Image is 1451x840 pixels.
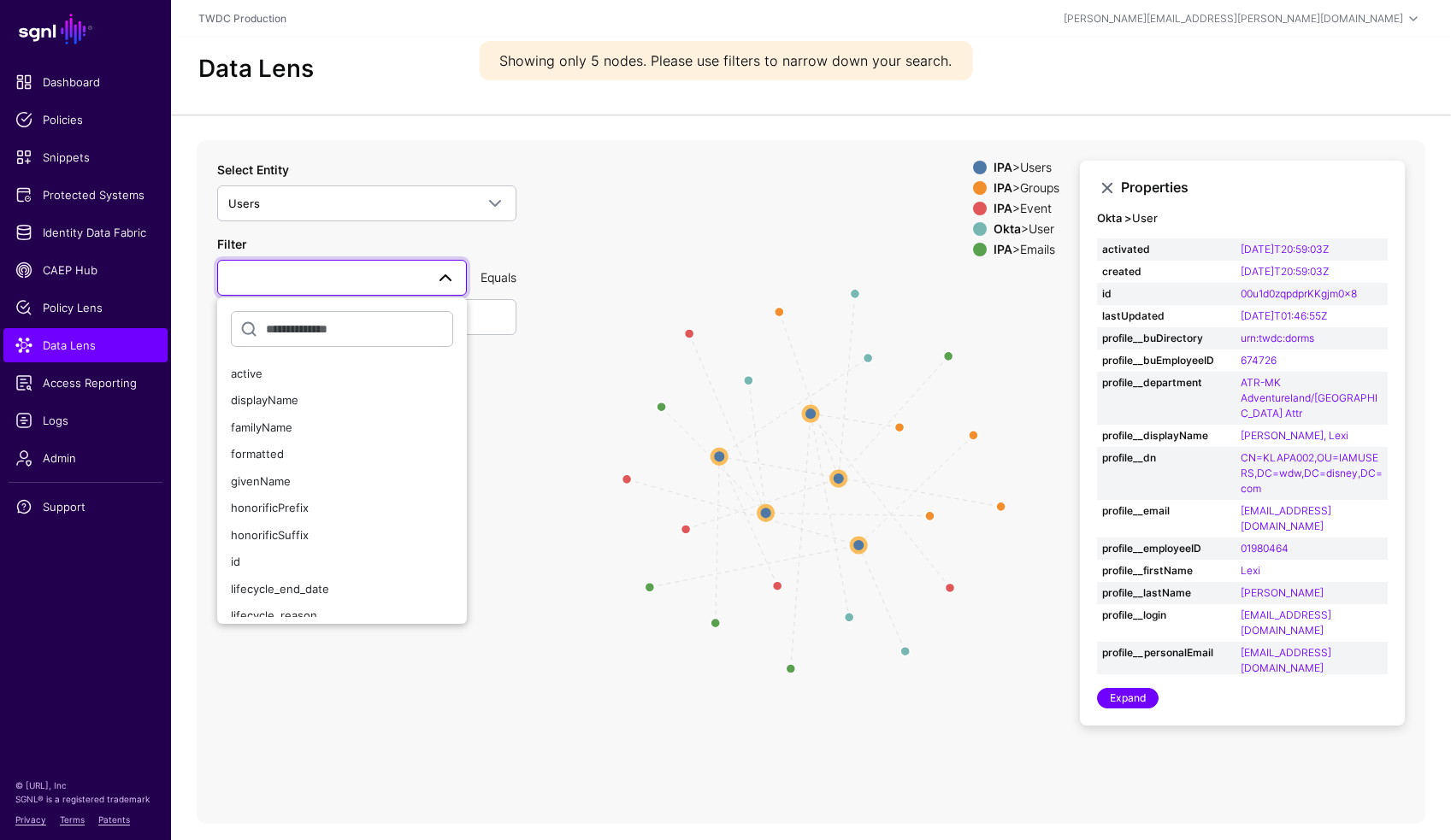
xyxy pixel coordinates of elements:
span: Policies [15,111,156,128]
span: formatted [231,447,284,461]
button: displayName [217,387,467,414]
button: lifecycle_end_date [217,576,467,603]
a: Privacy [15,814,46,825]
strong: Okta [994,221,1021,236]
a: Data Lens [3,328,168,362]
a: CAEP Hub [3,253,168,287]
a: [EMAIL_ADDRESS][DOMAIN_NAME] [1241,504,1331,532]
label: Select Entity [217,161,289,179]
strong: lastUpdated [1102,308,1230,324]
a: Identity Data Fabric [3,215,168,250]
a: Dashboard [3,65,168,99]
a: [DATE]T01:46:55Z [1241,309,1327,322]
span: Protected Systems [15,186,156,203]
label: Filter [217,235,246,253]
div: Equals [474,268,523,286]
strong: profile__buDirectory [1102,331,1230,346]
button: honorificPrefix [217,495,467,522]
a: [EMAIL_ADDRESS][DOMAIN_NAME] [1241,608,1331,637]
a: ATR-MK Adventureland/[GEOGRAPHIC_DATA] Attr [1241,376,1377,420]
span: Logs [15,412,156,429]
strong: profile__dn [1102,450,1230,466]
button: active [217,361,467,388]
strong: profile__displayName [1102,428,1230,443]
h2: Data Lens [198,55,314,84]
span: Dashboard [15,73,156,91]
a: [PERSON_NAME], Lexi [1241,429,1348,442]
a: Logs [3,403,168,438]
button: formatted [217,441,467,468]
span: Snippets [15,149,156,166]
h4: User [1097,212,1388,226]
h3: Properties [1121,179,1388,196]
div: Showing only 5 nodes. Please use filters to narrow down your search. [479,41,972,80]
strong: profile__lastName [1102,585,1230,601]
a: [PERSON_NAME] [1241,586,1324,599]
div: > Event [990,202,1063,215]
strong: Okta > [1097,211,1132,225]
span: id [231,555,240,568]
span: active [231,367,262,380]
strong: profile__firstName [1102,563,1230,579]
a: Admin [3,441,168,475]
strong: profile__email [1102,503,1230,519]
div: > Emails [990,243,1063,256]
span: familyName [231,420,292,434]
span: honorificPrefix [231,501,309,514]
a: 01980464 [1241,542,1289,555]
strong: id [1102,286,1230,302]
a: CN=KLAPA002,OU=IAMUSERS,DC=wdw,DC=disney,DC=com [1241,451,1383,495]
a: [DATE]T20:59:03Z [1241,243,1329,256]
button: id [217,549,467,576]
a: SGNL [10,10,161,48]
strong: IPA [994,201,1012,215]
a: Protected Systems [3,178,168,212]
span: Admin [15,449,156,467]
strong: activated [1102,242,1230,257]
a: Policy Lens [3,291,168,325]
a: 00u1d0zqpdprKKgjm0x8 [1241,287,1357,300]
div: > Groups [990,181,1063,195]
a: Policies [3,103,168,137]
strong: IPA [994,160,1012,174]
a: Expand [1097,688,1159,708]
a: [DATE]T20:59:03Z [1241,265,1329,278]
strong: profile__buEmployeeID [1102,353,1230,368]
strong: profile__login [1102,608,1230,623]
span: Identity Data Fabric [15,224,156,241]
a: [EMAIL_ADDRESS][DOMAIN_NAME] [1241,646,1331,674]
strong: profile__department [1102,375,1230,391]
button: lifecycle_reason [217,602,467,630]
div: > Users [990,161,1063,174]
a: Patents [98,814,130,825]
a: Snippets [3,140,168,174]
span: Policy Lens [15,299,156,316]
span: displayName [231,393,298,407]
button: familyName [217,414,467,442]
strong: created [1102,264,1230,279]
a: Lexi [1241,564,1260,577]
span: givenName [231,474,291,488]
a: urn:twdc:dorms [1241,332,1314,344]
span: Users [228,197,260,210]
span: lifecycle_end_date [231,582,329,596]
div: [PERSON_NAME][EMAIL_ADDRESS][PERSON_NAME][DOMAIN_NAME] [1064,11,1403,26]
a: 674726 [1241,354,1277,367]
button: givenName [217,468,467,496]
p: SGNL® is a registered trademark [15,792,156,806]
strong: profile__personalEmail [1102,645,1230,661]
a: Access Reporting [3,366,168,400]
strong: IPA [994,180,1012,195]
span: lifecycle_reason [231,608,317,622]
span: Data Lens [15,337,156,354]
a: Terms [60,814,85,825]
span: CAEP Hub [15,261,156,279]
strong: profile__employeeID [1102,541,1230,556]
div: > User [990,222,1063,236]
span: Support [15,498,156,515]
span: honorificSuffix [231,528,309,542]
a: TWDC Production [198,12,286,25]
p: © [URL], Inc [15,778,156,792]
button: honorificSuffix [217,522,467,549]
span: Access Reporting [15,374,156,391]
